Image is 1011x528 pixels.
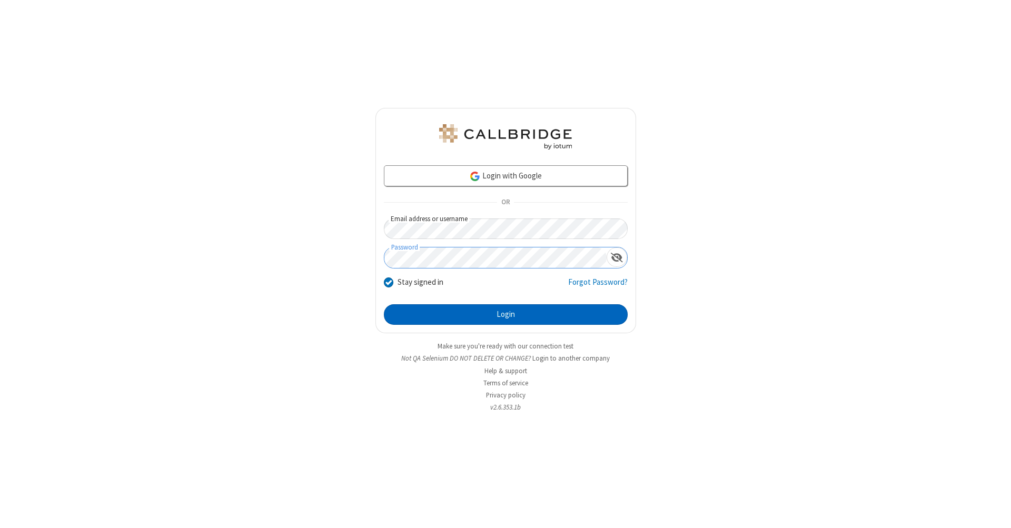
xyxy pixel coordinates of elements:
[384,165,628,186] a: Login with Google
[384,218,628,239] input: Email address or username
[607,247,627,267] div: Show password
[375,353,636,363] li: Not QA Selenium DO NOT DELETE OR CHANGE?
[486,391,526,400] a: Privacy policy
[384,247,607,268] input: Password
[484,366,527,375] a: Help & support
[532,353,610,363] button: Login to another company
[437,124,574,150] img: QA Selenium DO NOT DELETE OR CHANGE
[469,171,481,182] img: google-icon.png
[497,195,514,210] span: OR
[438,342,573,351] a: Make sure you're ready with our connection test
[568,276,628,296] a: Forgot Password?
[398,276,443,288] label: Stay signed in
[384,304,628,325] button: Login
[375,402,636,412] li: v2.6.353.1b
[483,378,528,387] a: Terms of service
